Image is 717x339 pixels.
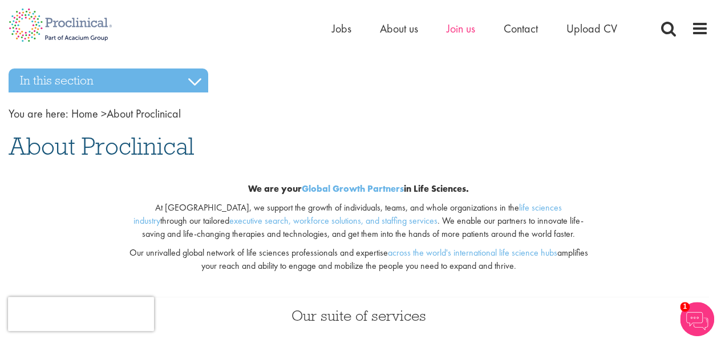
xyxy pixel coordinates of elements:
[128,247,589,273] p: Our unrivalled global network of life sciences professionals and expertise amplifies your reach a...
[133,201,562,227] a: life sciences industry
[71,106,181,121] span: About Proclinical
[128,201,589,241] p: At [GEOGRAPHIC_DATA], we support the growth of individuals, teams, and whole organizations in the...
[8,297,154,331] iframe: reCAPTCHA
[9,68,208,92] h3: In this section
[101,106,107,121] span: >
[9,308,708,323] h3: Our suite of services
[380,21,418,36] a: About us
[388,247,557,259] a: across the world's international life science hubs
[248,183,469,195] b: We are your in Life Sciences.
[504,21,538,36] a: Contact
[447,21,475,36] a: Join us
[680,302,690,312] span: 1
[680,302,714,336] img: Chatbot
[566,21,617,36] a: Upload CV
[332,21,351,36] a: Jobs
[9,131,194,162] span: About Proclinical
[302,183,404,195] a: Global Growth Partners
[71,106,98,121] a: breadcrumb link to Home
[9,106,68,121] span: You are here:
[229,215,438,227] a: executive search, workforce solutions, and staffing services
